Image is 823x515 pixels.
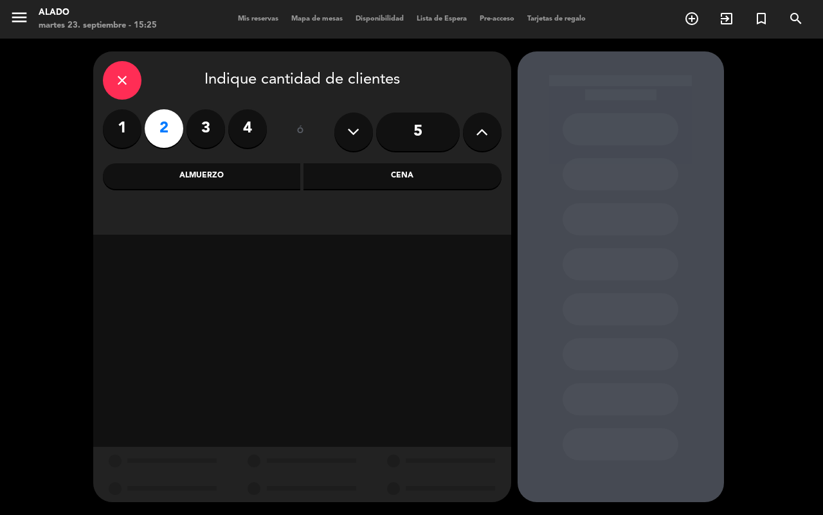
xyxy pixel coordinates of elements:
span: Mis reservas [231,15,285,23]
div: Almuerzo [103,163,301,189]
span: Mapa de mesas [285,15,349,23]
div: Alado [39,6,157,19]
i: exit_to_app [719,11,734,26]
span: Pre-acceso [473,15,521,23]
span: Lista de Espera [410,15,473,23]
div: ó [280,109,321,154]
div: martes 23. septiembre - 15:25 [39,19,157,32]
i: close [114,73,130,88]
label: 1 [103,109,141,148]
label: 3 [186,109,225,148]
span: Tarjetas de regalo [521,15,592,23]
i: menu [10,8,29,27]
div: Cena [303,163,502,189]
label: 4 [228,109,267,148]
label: 2 [145,109,183,148]
span: Disponibilidad [349,15,410,23]
i: add_circle_outline [684,11,700,26]
div: Indique cantidad de clientes [103,61,502,100]
i: turned_in_not [754,11,769,26]
i: search [788,11,804,26]
button: menu [10,8,29,32]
